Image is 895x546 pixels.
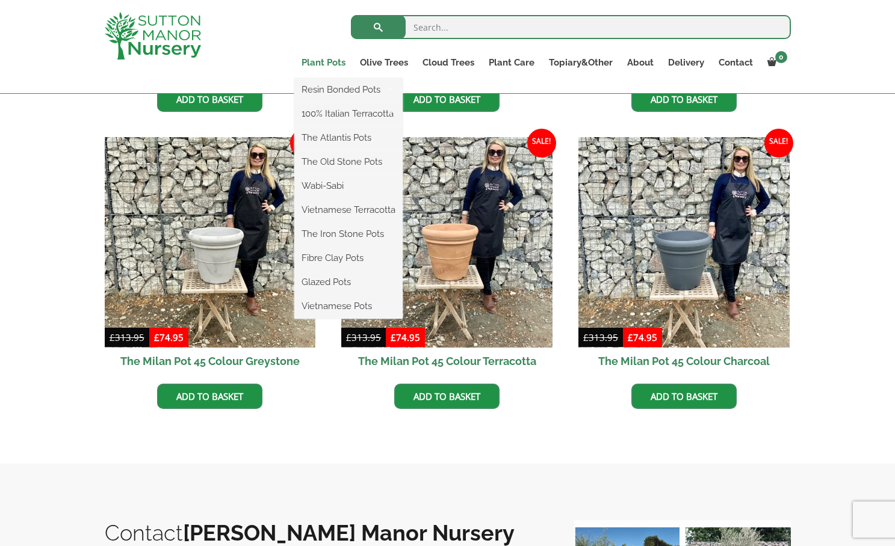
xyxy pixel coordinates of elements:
[105,348,316,375] h2: The Milan Pot 45 Colour Greystone
[764,129,793,158] span: Sale!
[391,331,396,343] span: £
[290,129,319,158] span: Sale!
[154,331,184,343] bdi: 74.95
[583,331,589,343] span: £
[154,331,159,343] span: £
[294,129,403,147] a: The Atlantis Pots
[294,105,403,123] a: 100% Italian Terracotta
[294,54,353,71] a: Plant Pots
[775,51,787,63] span: 0
[110,331,144,343] bdi: 313.95
[578,137,790,348] img: The Milan Pot 45 Colour Charcoal
[346,331,381,343] bdi: 313.95
[105,137,316,375] a: Sale! The Milan Pot 45 Colour Greystone
[341,137,553,375] a: Sale! The Milan Pot 45 Colour Terracotta
[294,249,403,267] a: Fibre Clay Pots
[620,54,661,71] a: About
[661,54,711,71] a: Delivery
[482,54,542,71] a: Plant Care
[157,87,262,112] a: Add to basket: “The Milan Pot 45 Colour Snow White”
[415,54,482,71] a: Cloud Trees
[294,201,403,219] a: Vietnamese Terracotta
[341,348,553,375] h2: The Milan Pot 45 Colour Terracotta
[394,384,500,409] a: Add to basket: “The Milan Pot 45 Colour Terracotta”
[294,225,403,243] a: The Iron Stone Pots
[105,137,316,348] img: The Milan Pot 45 Colour Greystone
[294,81,403,99] a: Resin Bonded Pots
[583,331,618,343] bdi: 313.95
[294,177,403,195] a: Wabi-Sabi
[711,54,760,71] a: Contact
[631,384,737,409] a: Add to basket: “The Milan Pot 45 Colour Charcoal”
[294,153,403,171] a: The Old Stone Pots
[183,520,515,545] b: [PERSON_NAME] Manor Nursery
[105,520,550,545] h2: Contact
[110,331,115,343] span: £
[631,87,737,112] a: Add to basket: “The Milan Pot 45 Colour Mocha”
[542,54,620,71] a: Topiary&Other
[341,137,553,348] img: The Milan Pot 45 Colour Terracotta
[157,384,262,409] a: Add to basket: “The Milan Pot 45 Colour Greystone”
[527,129,556,158] span: Sale!
[394,87,500,112] a: Add to basket: “The Milan Pot 45 Colour Clay (Resin)”
[628,331,657,343] bdi: 74.95
[391,331,420,343] bdi: 74.95
[351,15,791,39] input: Search...
[628,331,633,343] span: £
[578,137,790,375] a: Sale! The Milan Pot 45 Colour Charcoal
[294,297,403,315] a: Vietnamese Pots
[105,12,201,60] img: logo
[353,54,415,71] a: Olive Trees
[760,54,791,71] a: 0
[294,273,403,291] a: Glazed Pots
[346,331,351,343] span: £
[578,348,790,375] h2: The Milan Pot 45 Colour Charcoal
